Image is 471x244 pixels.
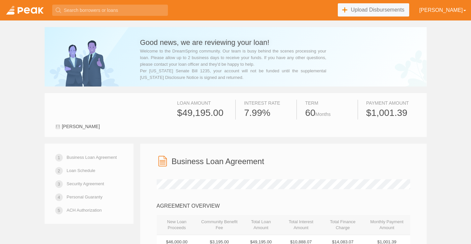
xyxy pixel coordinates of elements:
[172,157,264,166] h3: Business Loan Agreement
[177,106,233,120] div: $49,195.00
[52,5,168,16] input: Search borrowers or loans
[242,215,280,235] th: Total Loan Amount
[338,3,410,17] a: Upload Disbursements
[244,100,294,106] div: Interest Rate
[55,124,60,129] img: user-1c9fd2761cee6e1c551a576fc8a3eb88bdec9f05d7f3aff15e6bd6b6821838cb.svg
[177,100,233,106] div: Loan Amount
[67,165,96,176] a: Loan Schedule
[62,124,100,129] span: [PERSON_NAME]
[140,48,327,81] div: Welcome to the DreamSpring community. Our team is busy behind the scenes processing your loan. Pl...
[305,100,355,106] div: Term
[244,106,294,120] div: 7.99%
[67,152,117,163] a: Business Loan Agreement
[157,215,197,235] th: New Loan Proceeds
[67,178,104,190] a: Security Agreement
[50,40,119,87] img: success-banner-center-5c009b1f3569bf346f1cc17983e29e143ec6e82fba81526c9477cf2b21fa466c.png
[395,50,427,87] img: banner-right-7faaebecb9cc8a8b8e4d060791a95e06bbdd76f1cbb7998ea156dda7bc32fd76.png
[315,112,331,117] span: Months
[366,106,416,120] div: $1,001.39
[67,204,102,216] a: ACH Authorization
[67,191,102,203] a: Personal Guaranty
[322,215,364,235] th: Total Finance Charge
[305,106,355,120] div: 60
[280,215,322,235] th: Total Interest Amount
[140,37,427,48] h3: Good news, we are reviewing your loan!
[366,100,416,106] div: Payment Amount
[157,202,410,210] div: AGREEMENT OVERVIEW
[197,215,242,235] th: Community Benefit Fee
[364,215,410,235] th: Monthly Payment Amount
